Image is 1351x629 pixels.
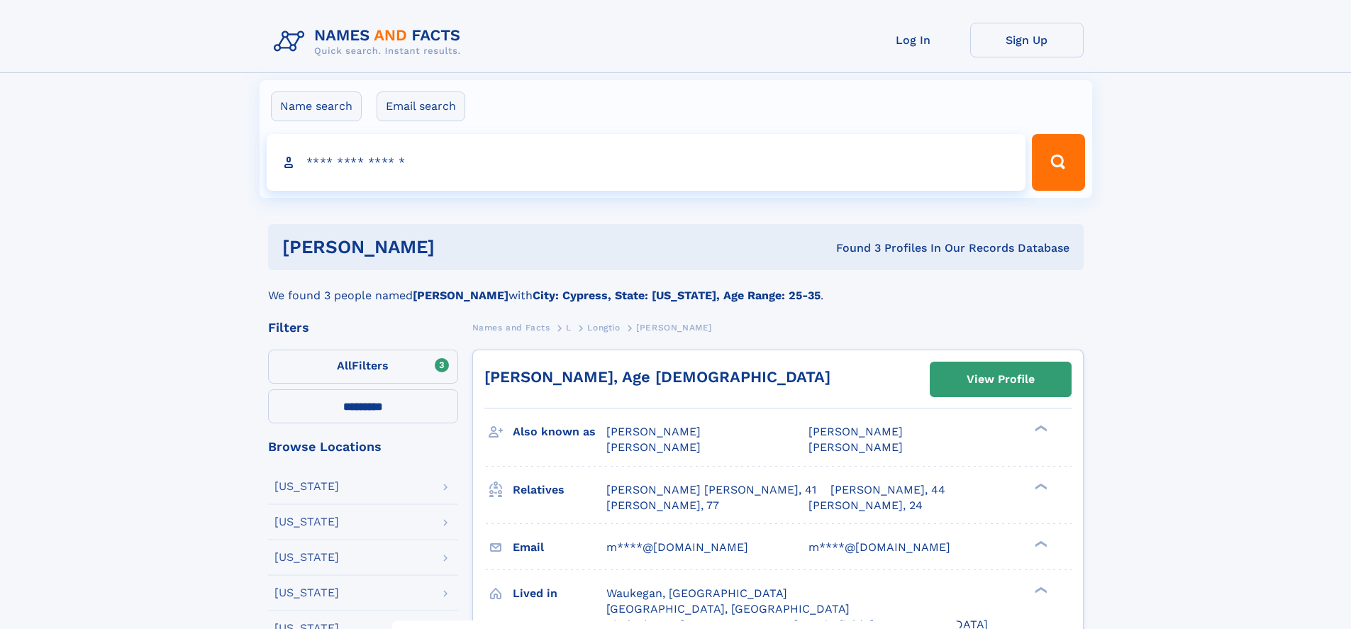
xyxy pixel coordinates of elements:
span: [PERSON_NAME] [636,323,712,333]
div: We found 3 people named with . [268,270,1084,304]
div: [US_STATE] [274,516,339,528]
div: ❯ [1031,539,1048,548]
a: Log In [857,23,970,57]
div: [US_STATE] [274,481,339,492]
label: Email search [377,91,465,121]
div: ❯ [1031,424,1048,433]
span: [PERSON_NAME] [808,440,903,454]
a: [PERSON_NAME], Age [DEMOGRAPHIC_DATA] [484,368,830,386]
a: [PERSON_NAME], 44 [830,482,945,498]
b: City: Cypress, State: [US_STATE], Age Range: 25-35 [533,289,821,302]
label: Name search [271,91,362,121]
h3: Relatives [513,478,606,502]
input: search input [267,134,1026,191]
span: Longtio [587,323,620,333]
div: ❯ [1031,585,1048,594]
span: All [337,359,352,372]
a: Longtio [587,318,620,336]
h3: Email [513,535,606,560]
div: ❯ [1031,482,1048,491]
img: Logo Names and Facts [268,23,472,61]
a: L [566,318,572,336]
div: [US_STATE] [274,587,339,599]
div: Browse Locations [268,440,458,453]
span: Waukegan, [GEOGRAPHIC_DATA] [606,586,787,600]
b: [PERSON_NAME] [413,289,508,302]
a: [PERSON_NAME] [PERSON_NAME], 41 [606,482,816,498]
span: [PERSON_NAME] [606,440,701,454]
a: Sign Up [970,23,1084,57]
a: [PERSON_NAME], 77 [606,498,719,513]
div: Filters [268,321,458,334]
div: Found 3 Profiles In Our Records Database [635,240,1069,256]
h3: Also known as [513,420,606,444]
span: L [566,323,572,333]
span: [PERSON_NAME] [606,425,701,438]
h3: Lived in [513,581,606,606]
button: Search Button [1032,134,1084,191]
label: Filters [268,350,458,384]
a: View Profile [930,362,1071,396]
div: [US_STATE] [274,552,339,563]
h1: [PERSON_NAME] [282,238,635,256]
span: [PERSON_NAME] [808,425,903,438]
a: [PERSON_NAME], 24 [808,498,923,513]
a: Names and Facts [472,318,550,336]
span: [GEOGRAPHIC_DATA], [GEOGRAPHIC_DATA] [606,602,850,616]
div: View Profile [967,363,1035,396]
